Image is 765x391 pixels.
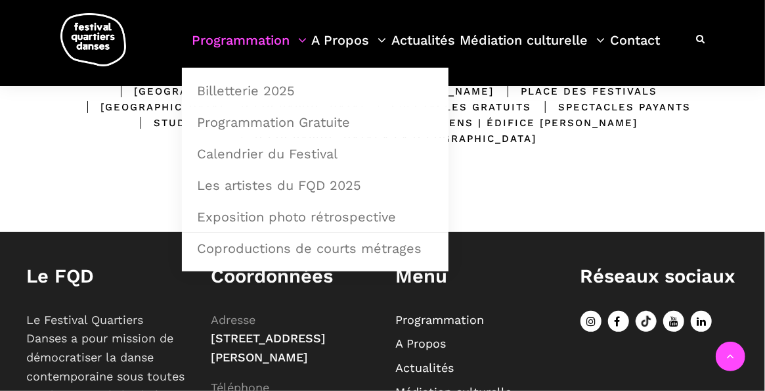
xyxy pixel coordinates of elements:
[211,265,369,288] h1: Coordonnées
[189,202,441,232] a: Exposition photo rétrospective
[580,265,739,288] h1: Réseaux sociaux
[189,139,441,169] a: Calendrier du Festival
[610,29,660,68] a: Contact
[189,233,441,264] a: Coproductions de courts métrages
[189,170,441,200] a: Les artistes du FQD 2025
[211,313,255,327] span: Adresse
[127,115,638,131] div: Studio-Théâtre des Grands Ballets Canadiens | Édifice [PERSON_NAME]
[494,83,658,99] div: Place des Festivals
[391,29,455,68] a: Actualités
[189,107,441,137] a: Programmation Gratuite
[396,336,447,350] a: A Propos
[312,29,387,68] a: A Propos
[396,361,454,375] a: Actualités
[74,99,365,115] div: [GEOGRAPHIC_DATA] – [GEOGRAPHIC_DATA]
[211,331,326,364] span: [STREET_ADDRESS][PERSON_NAME]
[26,265,185,288] h1: Le FQD
[108,83,494,99] div: [GEOGRAPHIC_DATA] / [GEOGRAPHIC_DATA][PERSON_NAME]
[60,13,126,66] img: logo-fqd-med
[460,29,605,68] a: Médiation culturelle
[396,313,485,327] a: Programmation
[532,99,691,115] div: Spectacles Payants
[396,265,554,288] h1: Menu
[189,76,441,106] a: Billetterie 2025
[192,29,307,68] a: Programmation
